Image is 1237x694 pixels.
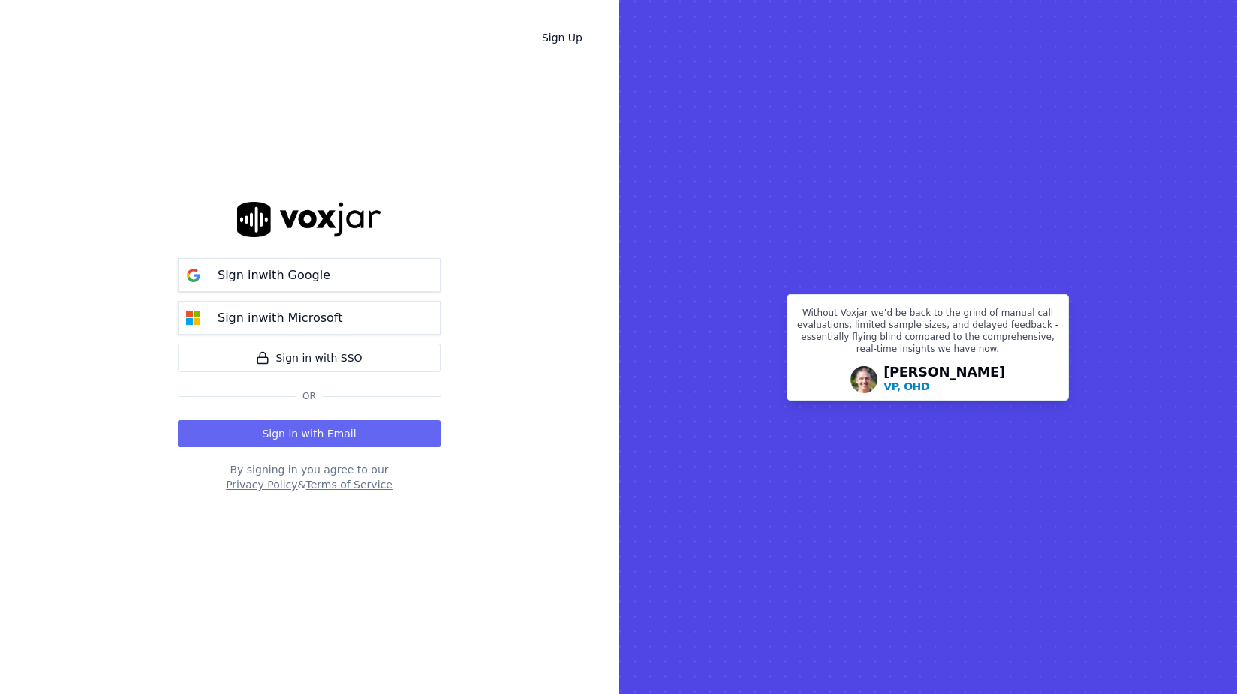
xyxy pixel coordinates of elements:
a: Sign in with SSO [178,344,441,372]
div: [PERSON_NAME] [883,365,1005,394]
button: Privacy Policy [226,477,297,492]
button: Sign inwith Google [178,258,441,292]
img: logo [237,202,381,237]
p: Sign in with Google [218,266,330,284]
button: Terms of Service [305,477,392,492]
p: VP, OHD [883,379,929,394]
p: Sign in with Microsoft [218,309,342,327]
div: By signing in you agree to our & [178,462,441,492]
button: Sign in with Email [178,420,441,447]
a: Sign Up [530,24,594,51]
button: Sign inwith Microsoft [178,301,441,335]
span: Or [296,390,322,402]
img: microsoft Sign in button [179,303,209,333]
img: google Sign in button [179,260,209,290]
img: Avatar [850,366,877,393]
p: Without Voxjar we’d be back to the grind of manual call evaluations, limited sample sizes, and de... [796,307,1059,361]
